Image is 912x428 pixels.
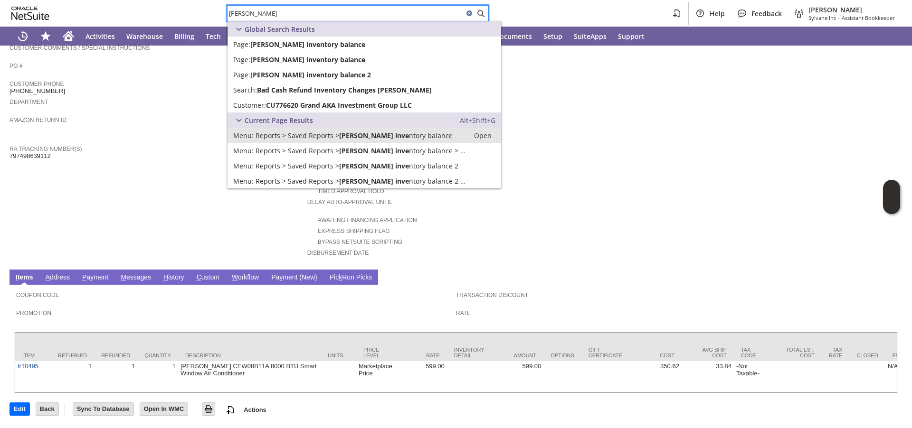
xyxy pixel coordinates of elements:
a: Customize [228,173,501,188]
input: Sync To Database [73,403,133,415]
div: Inventory Detail [454,347,484,358]
a: Tech [200,27,227,46]
a: Actions [240,406,270,413]
a: Documents [489,27,538,46]
a: PO # [9,63,22,69]
span: Activities [85,32,115,41]
a: Billing [169,27,200,46]
span: Menu: [233,161,254,170]
span: Warehouse [126,32,163,41]
span: k [339,273,342,281]
a: Bypass NetSuite Scripting [318,239,402,245]
input: Search [228,8,464,19]
span: [PERSON_NAME] [339,161,393,170]
svg: Search [475,8,486,19]
span: inve [395,177,409,186]
span: Feedback [751,9,782,18]
a: SuiteApps [568,27,612,46]
svg: Recent Records [17,30,28,42]
td: Marketplace Price [356,361,395,392]
td: 33.84 [682,361,734,392]
a: History [161,273,187,282]
a: Home [57,27,80,46]
span: Page: [233,70,250,79]
a: Department [9,99,48,105]
a: Transaction Discount [456,292,528,298]
a: Rate [456,310,471,316]
div: Description [185,353,313,358]
div: Returned [58,353,87,358]
a: Payment (New) [269,273,319,282]
a: Custom [194,273,222,282]
a: Setup [538,27,568,46]
a: Delay Auto-Approval Until [307,199,392,205]
input: Open In WMC [140,403,188,415]
td: 599.00 [491,361,543,392]
a: Page:[PERSON_NAME] inventory balance [228,52,501,67]
a: fr10495 [18,363,38,370]
a: Workflow [229,273,261,282]
span: Page: [233,55,250,64]
a: RA Tracking Number(s) [9,146,82,152]
svg: Home [63,30,74,42]
img: Print [203,403,214,415]
span: C [197,273,201,281]
span: ntory balance 2 > Customize [409,177,499,186]
a: Page:[PERSON_NAME] inventory balance [228,37,501,52]
svg: logo [11,7,49,20]
span: Customer: [233,101,266,110]
svg: Shortcuts [40,30,51,42]
span: Menu: [233,177,254,186]
a: Express Shipping Flag [318,228,390,234]
td: 1 [137,361,178,392]
span: H [163,273,168,281]
span: Menu: [233,131,254,140]
span: Global Search Results [245,25,315,34]
span: Menu: [233,146,254,155]
div: Shortcuts [34,27,57,46]
a: Page:[PERSON_NAME] inventory balance 2 [228,67,501,82]
span: ntory balance 2 [409,161,458,170]
div: Item [22,353,44,358]
iframe: Click here to launch Oracle Guided Learning Help Panel [883,180,900,214]
span: [PHONE_NUMBER] [9,87,65,95]
td: 1 [94,361,137,392]
span: Search: [233,85,257,94]
div: Total Est. Cost [777,347,815,358]
span: [PERSON_NAME] [339,146,393,155]
div: Avg Ship Cost [689,347,727,358]
span: Documents [495,32,532,41]
a: Unrolled view on [885,271,897,283]
span: Bad Cash Refund Inventory Changes [PERSON_NAME] [257,85,432,94]
td: -Not Taxable- [734,361,769,392]
a: Warehouse [121,27,169,46]
span: [PERSON_NAME] [339,177,393,186]
td: [PERSON_NAME] CEW08B11A 8000 BTU Smart Window Air Conditioner [178,361,321,392]
a: Disbursement Date [307,250,369,256]
span: CU776620 Grand AKA Investment Group LLC [266,101,412,110]
span: 797498639112 [9,152,51,160]
div: Price Level [363,347,388,358]
a: Customer Phone [9,81,64,87]
div: Quantity [144,353,171,358]
a: Timed Approval Hold [318,188,384,195]
span: W [232,273,238,281]
span: Reports > Saved Reports > [256,177,339,186]
span: I [16,273,18,281]
td: 1 [51,361,94,392]
a: Angela inventory balance 2 [228,158,501,173]
input: Back [36,403,58,415]
span: A [46,273,50,281]
a: Promotion [16,310,51,316]
a: Search:Bad Cash Refund Inventory Changes [PERSON_NAME]Edit: [228,82,501,97]
span: - [838,14,840,21]
span: ntory balance > Customize [409,146,494,155]
div: Options [551,353,574,358]
input: Print [202,403,215,415]
a: Customer:CU776620 Grand AKA Investment Group LLCEdit: Dash: [228,97,501,112]
span: inve [395,131,409,140]
span: Help [710,9,725,18]
div: Amount [498,353,536,358]
span: Page: [233,40,250,49]
a: Open [466,130,499,141]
